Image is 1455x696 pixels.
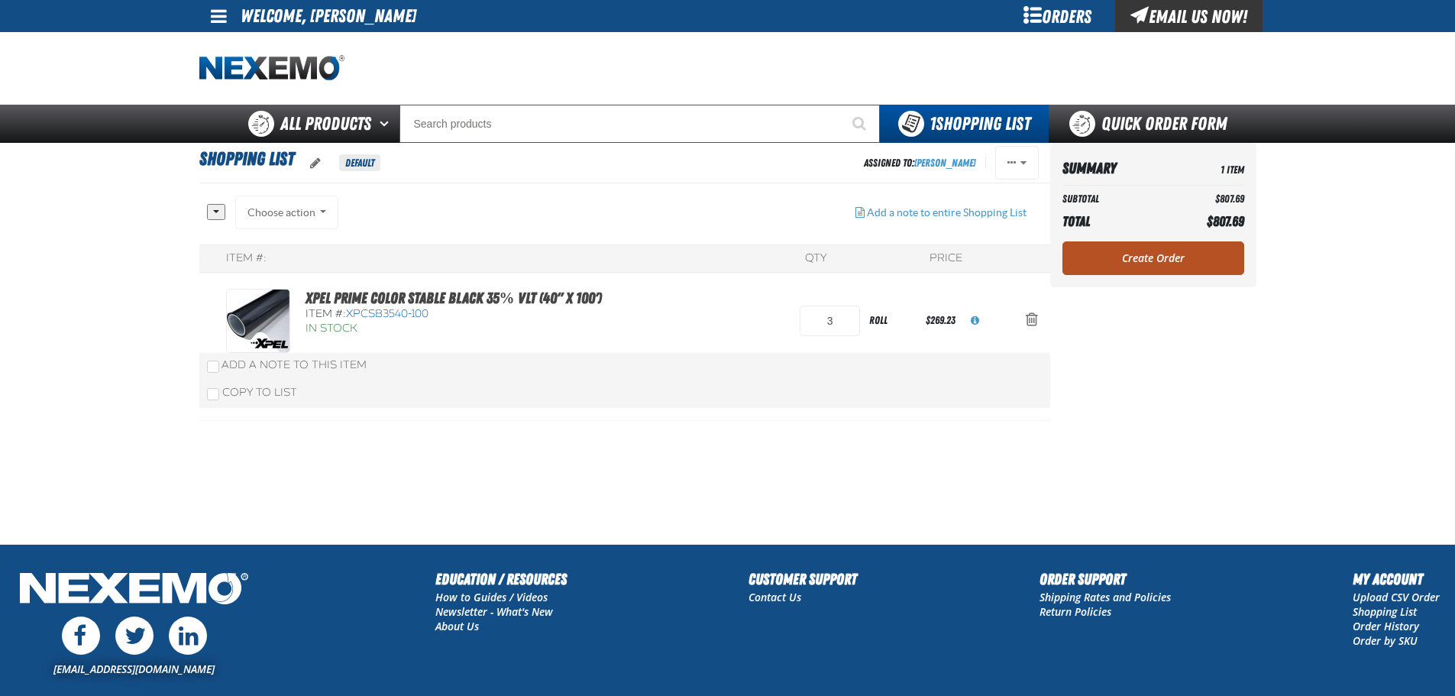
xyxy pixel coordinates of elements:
[1062,209,1170,234] th: Total
[435,568,567,591] h2: Education / Resources
[749,590,801,604] a: Contact Us
[207,388,219,400] input: Copy To List
[199,55,344,82] img: Nexemo logo
[842,105,880,143] button: Start Searching
[1062,189,1170,209] th: Subtotal
[1040,604,1111,619] a: Return Policies
[1207,213,1244,229] span: $807.69
[1353,590,1440,604] a: Upload CSV Order
[914,157,976,169] a: [PERSON_NAME]
[207,386,297,399] label: Copy To List
[306,307,602,322] div: Item #:
[749,568,857,591] h2: Customer Support
[1353,604,1417,619] a: Shopping List
[1353,633,1418,648] a: Order by SKU
[1169,189,1243,209] td: $807.69
[221,358,367,371] span: Add a Note to This Item
[346,307,428,320] span: XPCSB3540-100
[805,251,826,266] div: QTY
[1062,241,1244,275] a: Create Order
[1062,155,1170,182] th: Summary
[843,196,1039,229] button: Add a note to entire Shopping List
[199,55,344,82] a: Home
[306,322,602,336] div: In Stock
[1040,590,1171,604] a: Shipping Rates and Policies
[339,154,380,171] span: Default
[399,105,880,143] input: Search
[930,251,962,266] div: Price
[306,289,602,307] a: XPEL PRIME Color Stable Black 35% VLT (40" x 100')
[1353,619,1419,633] a: Order History
[1040,568,1171,591] h2: Order Support
[1353,568,1440,591] h2: My Account
[226,251,267,266] div: Item #:
[15,568,253,613] img: Nexemo Logo
[930,113,936,134] strong: 1
[1049,105,1256,143] a: Quick Order Form
[435,619,479,633] a: About Us
[800,306,860,336] input: Product Quantity
[207,361,219,373] input: Add a Note to This Item
[435,604,553,619] a: Newsletter - What's New
[298,147,333,180] button: oro.shoppinglist.label.edit.tooltip
[995,146,1039,180] button: Actions of Shopping List
[926,314,955,326] span: $269.23
[930,113,1030,134] span: Shopping List
[959,304,991,338] button: View All Prices for XPCSB3540-100
[1169,155,1243,182] td: 1 Item
[280,110,371,138] span: All Products
[199,148,294,170] span: Shopping List
[374,105,399,143] button: Open All Products pages
[1014,304,1050,338] button: Action Remove XPEL PRIME Color Stable Black 35% VLT (40&quot; x 100&#039;) from Shopping List
[435,590,548,604] a: How to Guides / Videos
[53,662,215,676] a: [EMAIL_ADDRESS][DOMAIN_NAME]
[860,303,923,338] div: roll
[864,153,976,173] div: Assigned To:
[880,105,1049,143] button: You have 1 Shopping List. Open to view details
